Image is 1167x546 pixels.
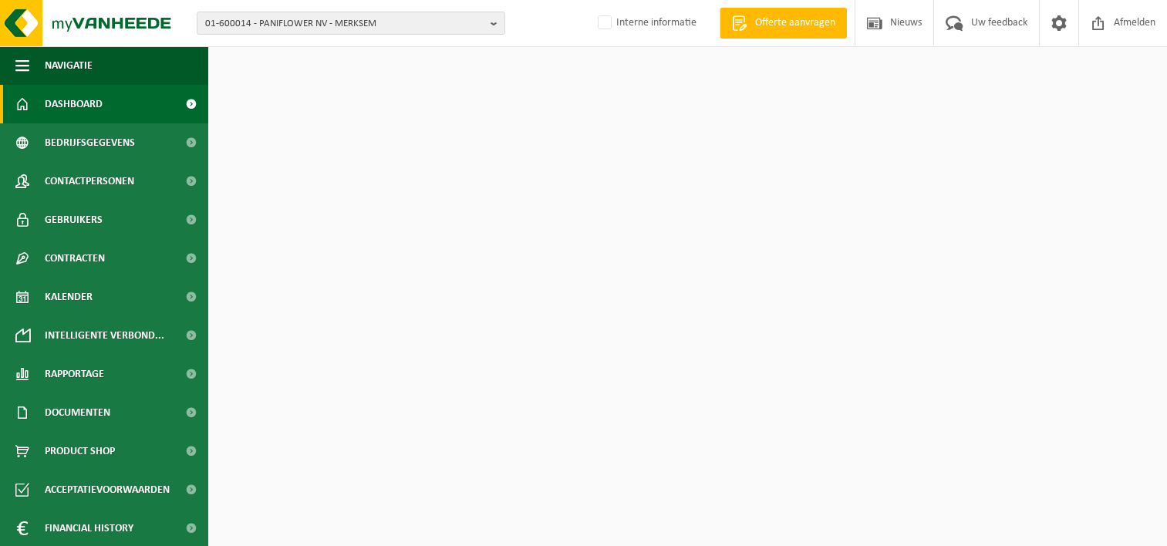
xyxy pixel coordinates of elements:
button: 01-600014 - PANIFLOWER NV - MERKSEM [197,12,505,35]
span: Intelligente verbond... [45,316,164,355]
span: Offerte aanvragen [751,15,839,31]
label: Interne informatie [595,12,696,35]
span: Product Shop [45,432,115,470]
span: Gebruikers [45,201,103,239]
span: Navigatie [45,46,93,85]
span: Contracten [45,239,105,278]
span: Contactpersonen [45,162,134,201]
a: Offerte aanvragen [720,8,847,39]
span: Bedrijfsgegevens [45,123,135,162]
span: Rapportage [45,355,104,393]
span: 01-600014 - PANIFLOWER NV - MERKSEM [205,12,484,35]
span: Dashboard [45,85,103,123]
span: Acceptatievoorwaarden [45,470,170,509]
span: Documenten [45,393,110,432]
span: Kalender [45,278,93,316]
